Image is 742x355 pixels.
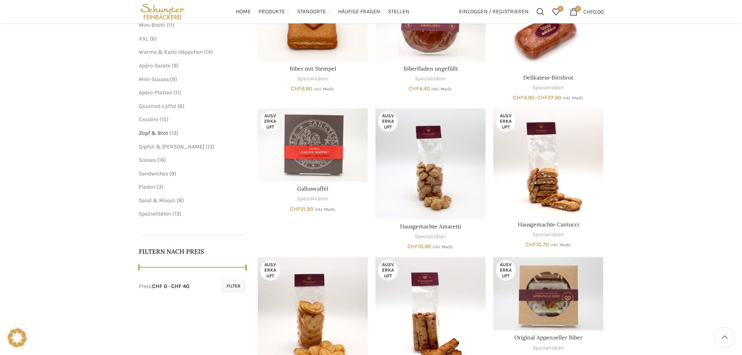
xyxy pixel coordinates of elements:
span: Häufige Fragen [338,8,380,16]
a: Stellen [388,4,409,19]
a: 0 [548,4,564,19]
span: Ausverkauft [378,111,398,132]
a: Mini-Brötli [139,22,165,28]
button: Filter [221,279,246,293]
a: Mini-Süsses [139,76,169,83]
span: CHF [407,243,418,250]
a: Galluswaffel [258,108,368,182]
div: Meine Wunschliste [548,4,564,19]
span: CHF 40 [171,283,189,290]
a: Gipfeli & [PERSON_NAME] [139,143,204,150]
a: Biberfladen ungefüllt [404,65,458,72]
a: Spezialitäten [533,344,564,352]
span: CHF 0 [152,283,167,290]
small: inkl. MwSt. [432,244,453,249]
span: CHF [537,94,548,101]
bdi: 6.90 [291,85,312,92]
span: – [493,94,603,102]
span: 11 [175,89,179,96]
a: Warme & Kalte Häppchen [139,49,203,55]
a: Crostini [139,116,158,123]
div: Main navigation [190,4,455,19]
span: Ausverkauft [496,111,515,132]
span: 15 [161,116,166,123]
span: 8 [179,197,182,204]
a: Spezialitäten [533,231,564,238]
span: Salat & Müesli [139,197,175,204]
span: CHF [513,94,524,101]
bdi: 0.00 [583,8,604,15]
small: inkl. MwSt. [431,87,452,92]
span: Einloggen / Registrieren [459,9,529,14]
bdi: 10.70 [526,241,549,248]
bdi: 10.90 [407,243,431,250]
span: 13 [171,130,176,136]
a: Apéro-Salate [139,62,170,69]
a: Hausgemachte Cantucci [493,108,603,217]
span: Stellen [388,8,409,16]
a: Hausgemachte Amaretti [375,108,485,219]
span: 11 [168,22,172,28]
span: CHF [409,85,419,92]
a: Hausgemachte Cantucci [518,221,579,228]
a: Süsses [139,157,156,163]
a: Spezialitäten [415,233,446,240]
a: Standorte [297,4,330,19]
span: 6 [179,103,182,110]
a: Spezialitäten [533,84,564,92]
span: Home [236,8,251,16]
span: CHF [290,206,301,212]
a: Original Appenzeller Biber [493,257,603,330]
a: Suchen [533,4,548,19]
a: Delikatess-Birnbrot [523,74,573,81]
a: Spezialitäten [415,75,446,83]
bdi: 4.90 [513,94,535,101]
bdi: 27.90 [537,94,561,101]
a: Produkte [259,4,289,19]
small: inkl. MwSt. [550,242,571,247]
a: Site logo [139,8,187,14]
a: 0 CHF0.00 [566,4,607,19]
span: 6 [152,35,155,42]
a: Einloggen / Registrieren [455,4,533,19]
span: CHF [526,241,536,248]
span: Ausverkauft [260,260,280,281]
span: 0 [575,6,581,12]
small: inkl. MwSt. [563,95,584,101]
bdi: 21.90 [290,206,313,212]
h5: Filtern nach Preis [139,247,246,256]
span: 9 [171,170,174,177]
a: Apéro-Platten [139,89,172,96]
a: Gourmet-Löffel [139,103,176,110]
a: Spezialitäten [139,210,171,217]
a: Original Appenzeller Biber [514,334,583,341]
span: CHF [583,8,593,15]
span: Fladen [139,184,155,190]
a: Zopf & Brot [139,130,168,136]
span: 14 [206,49,211,55]
a: Scroll to top button [715,328,734,347]
span: 3 [158,184,161,190]
a: Sandwiches [139,170,168,177]
span: Ausverkauft [496,260,515,281]
span: Ausverkauft [378,260,398,281]
small: inkl. MwSt. [313,87,335,92]
a: Galluswaffel [297,185,328,192]
span: XXL [139,35,149,42]
span: 9 [174,62,177,69]
a: Biber mit Stempel [290,65,336,72]
span: 9 [172,76,175,83]
a: Hausgemachte Amaretti [400,223,461,230]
